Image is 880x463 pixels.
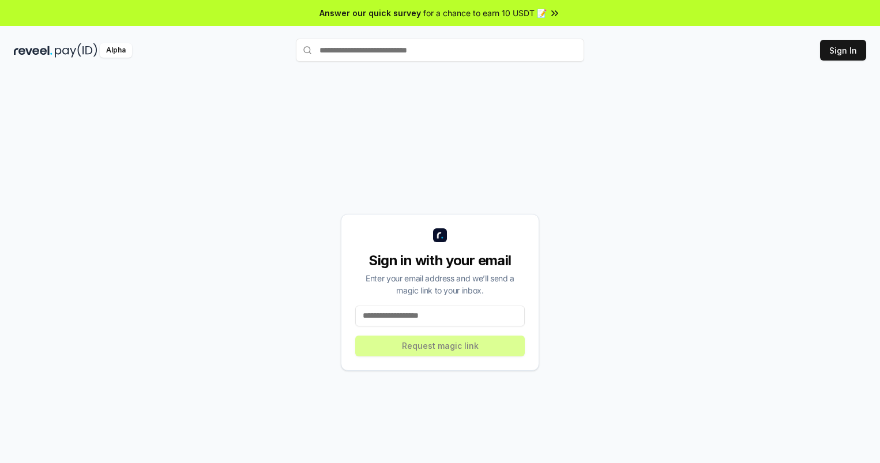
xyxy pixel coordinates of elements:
img: logo_small [433,228,447,242]
span: Answer our quick survey [319,7,421,19]
div: Enter your email address and we’ll send a magic link to your inbox. [355,272,525,296]
span: for a chance to earn 10 USDT 📝 [423,7,547,19]
button: Sign In [820,40,866,61]
img: pay_id [55,43,97,58]
img: reveel_dark [14,43,52,58]
div: Sign in with your email [355,251,525,270]
div: Alpha [100,43,132,58]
